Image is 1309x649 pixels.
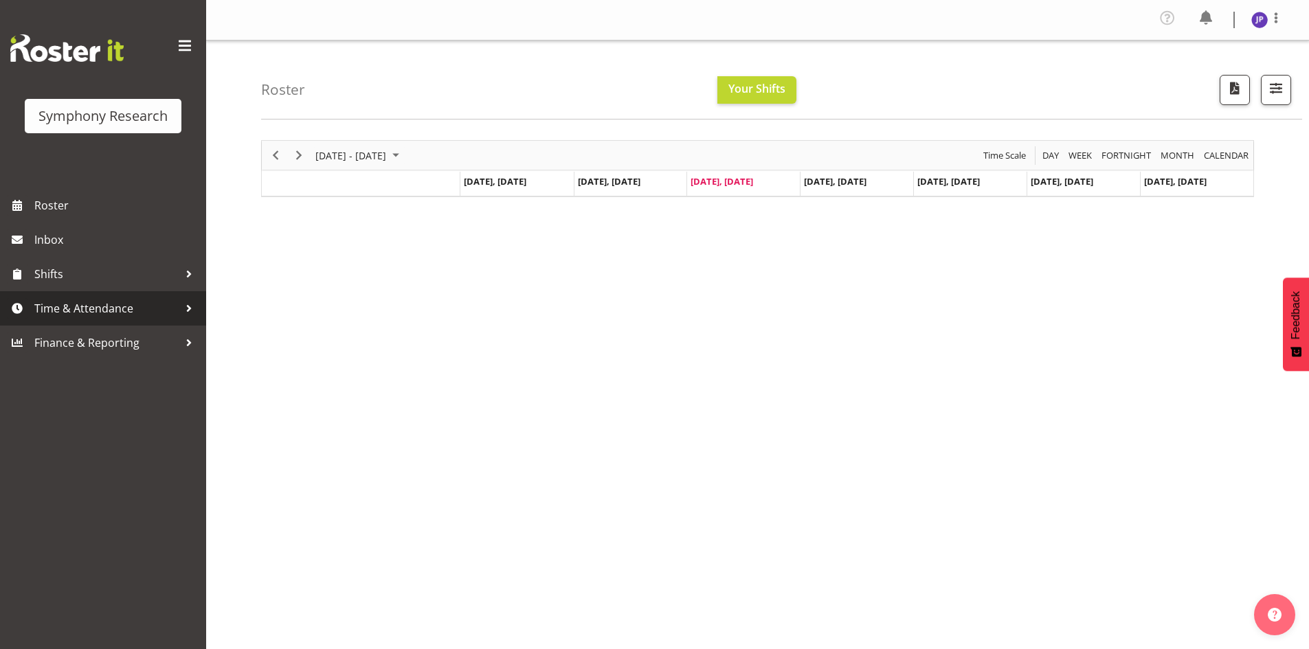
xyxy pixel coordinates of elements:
img: Rosterit website logo [10,34,124,62]
button: Timeline Day [1040,147,1062,164]
button: Previous [267,147,285,164]
button: Timeline Month [1159,147,1197,164]
span: [DATE], [DATE] [464,175,526,187]
span: Finance & Reporting [34,332,179,353]
span: [DATE], [DATE] [917,175,980,187]
div: Next [287,141,311,170]
span: [DATE], [DATE] [691,175,753,187]
span: Time Scale [982,147,1027,164]
span: Shifts [34,264,179,284]
div: Previous [264,141,287,170]
span: Your Shifts [728,81,785,96]
span: Day [1041,147,1060,164]
button: Next [290,147,309,164]
button: Time Scale [981,147,1029,164]
button: Your Shifts [717,76,796,104]
span: [DATE], [DATE] [1144,175,1207,187]
span: Feedback [1290,291,1302,339]
span: Fortnight [1100,147,1152,164]
button: Month [1202,147,1251,164]
img: judith-partridge11888.jpg [1251,12,1268,28]
h4: Roster [261,82,305,98]
img: help-xxl-2.png [1268,608,1282,622]
span: [DATE], [DATE] [578,175,640,187]
button: Timeline Week [1066,147,1095,164]
span: Roster [34,195,199,216]
span: Month [1159,147,1196,164]
span: Time & Attendance [34,298,179,319]
button: August 25 - 31, 2025 [313,147,405,164]
span: calendar [1202,147,1250,164]
span: Week [1067,147,1093,164]
button: Download a PDF of the roster according to the set date range. [1220,75,1250,105]
button: Feedback - Show survey [1283,277,1309,371]
span: Inbox [34,229,199,250]
button: Fortnight [1099,147,1154,164]
span: [DATE] - [DATE] [314,147,388,164]
button: Filter Shifts [1261,75,1291,105]
span: [DATE], [DATE] [1031,175,1093,187]
span: [DATE], [DATE] [804,175,866,187]
div: Timeline Week of August 27, 2025 [261,140,1254,197]
div: Symphony Research [38,106,168,126]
